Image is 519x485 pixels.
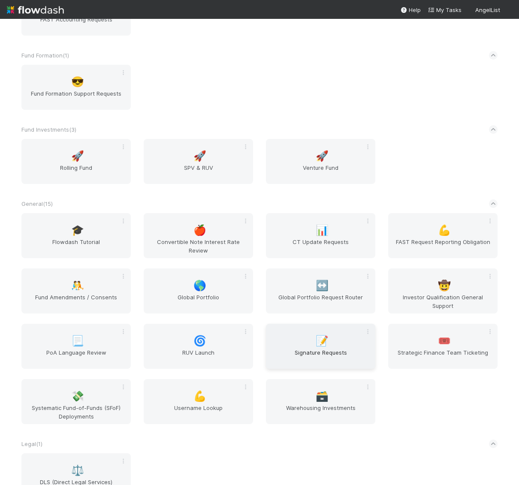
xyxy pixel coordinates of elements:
img: logo-inverted-e16ddd16eac7371096b0.svg [7,3,64,17]
a: 🗃️Warehousing Investments [266,379,375,424]
a: 🌎Global Portfolio [144,268,253,313]
span: Rolling Fund [25,163,127,181]
span: Global Portfolio Request Router [269,293,372,310]
a: 🚀Rolling Fund [21,139,131,184]
span: 💪 [193,391,206,402]
span: SPV & RUV [147,163,250,181]
span: 📊 [316,225,329,236]
span: RUV Launch [147,348,250,365]
span: Fund Formation ( 1 ) [21,52,69,59]
span: CT Update Requests [269,238,372,255]
a: My Tasks [428,6,462,14]
span: 🚀 [71,151,84,162]
span: ↔️ [316,280,329,291]
span: General ( 15 ) [21,200,53,207]
span: 🎓 [71,225,84,236]
a: 📊CT Update Requests [266,213,375,258]
span: Legal ( 1 ) [21,440,42,447]
a: 🤠Investor Qualification General Support [388,268,498,313]
a: 🎓Flowdash Tutorial [21,213,131,258]
span: Convertible Note Interest Rate Review [147,238,250,255]
span: 🤠 [438,280,451,291]
a: 🎟️Strategic Finance Team Ticketing [388,324,498,369]
span: 🌀 [193,335,206,346]
span: 📃 [71,335,84,346]
a: 🚀SPV & RUV [144,139,253,184]
span: ⚖️ [71,465,84,476]
span: FAST Accounting Requests [25,15,127,32]
div: Help [400,6,421,14]
a: 💪FAST Request Reporting Obligation [388,213,498,258]
a: 💸Systematic Fund-of-Funds (SFoF) Deployments [21,379,131,424]
span: 🎟️ [438,335,451,346]
span: Username Lookup [147,404,250,421]
a: 📝Signature Requests [266,324,375,369]
span: Flowdash Tutorial [25,238,127,255]
span: Signature Requests [269,348,372,365]
span: Systematic Fund-of-Funds (SFoF) Deployments [25,404,127,421]
a: 🌀RUV Launch [144,324,253,369]
span: Global Portfolio [147,293,250,310]
span: 🗃️ [316,391,329,402]
span: Fund Formation Support Requests [25,89,127,106]
span: 🍎 [193,225,206,236]
span: 😎 [71,76,84,87]
a: 🚀Venture Fund [266,139,375,184]
span: My Tasks [428,6,462,13]
span: Fund Amendments / Consents [25,293,127,310]
span: Strategic Finance Team Ticketing [392,348,494,365]
a: 📃PoA Language Review [21,324,131,369]
img: avatar_041b9f3e-9684-4023-b9b7-2f10de55285d.png [504,6,512,15]
span: 💸 [71,391,84,402]
span: 🤼 [71,280,84,291]
span: 🌎 [193,280,206,291]
span: Venture Fund [269,163,372,181]
a: 🍎Convertible Note Interest Rate Review [144,213,253,258]
span: 📝 [316,335,329,346]
span: AngelList [475,6,500,13]
span: FAST Request Reporting Obligation [392,238,494,255]
span: PoA Language Review [25,348,127,365]
a: ↔️Global Portfolio Request Router [266,268,375,313]
span: Warehousing Investments [269,404,372,421]
span: 💪 [438,225,451,236]
span: Investor Qualification General Support [392,293,494,310]
a: 💪Username Lookup [144,379,253,424]
span: 🚀 [316,151,329,162]
span: Fund Investments ( 3 ) [21,126,76,133]
a: 😎Fund Formation Support Requests [21,65,131,110]
span: 🚀 [193,151,206,162]
a: 🤼Fund Amendments / Consents [21,268,131,313]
